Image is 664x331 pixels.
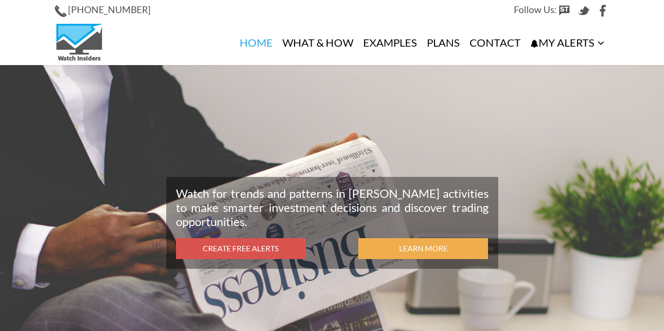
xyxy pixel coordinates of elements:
[578,5,590,17] img: Twitter
[176,187,489,228] p: Watch for trends and patterns in [PERSON_NAME] activities to make smarter investment decisions an...
[525,21,609,65] a: My Alerts
[597,5,609,17] img: Facebook
[422,21,465,65] a: Plans
[514,4,557,15] span: Follow Us:
[465,21,525,65] a: Contact
[358,238,489,259] a: Learn More
[55,5,67,17] img: Phone
[278,21,358,65] a: What & How
[559,5,570,17] img: StockTwits
[68,4,151,15] span: [PHONE_NUMBER]
[358,21,422,65] a: Examples
[235,21,278,65] a: Home
[176,238,306,259] a: Create Free Alerts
